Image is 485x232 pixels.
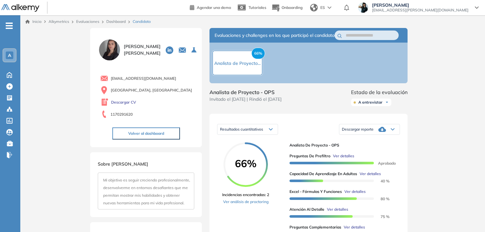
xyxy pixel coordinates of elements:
[344,189,366,194] span: Ver detalles
[282,5,302,10] span: Onboarding
[373,161,396,166] span: Aprobado
[372,8,468,13] span: [EMAIL_ADDRESS][PERSON_NAME][DOMAIN_NAME]
[289,224,341,230] span: Preguntas complementarias
[373,196,389,201] span: 80 %
[209,88,282,96] span: Analista de Proyecto - OPS
[344,224,365,230] span: Ver detalles
[1,4,39,12] img: Logo
[6,25,13,26] i: -
[289,142,395,148] span: Analista de Proyecto - OPS
[342,189,366,194] button: Ver detalles
[310,4,318,11] img: world
[357,171,381,177] button: Ver detalles
[324,207,348,212] button: Ver detalles
[385,100,389,104] img: Ícono de flecha
[220,127,263,132] span: Resultados cuantitativos
[330,153,354,159] button: Ver detalles
[271,1,302,15] button: Onboarding
[190,3,231,11] a: Agendar una demo
[111,87,192,93] span: [GEOGRAPHIC_DATA], [GEOGRAPHIC_DATA]
[289,153,330,159] span: Preguntas de Prefiltro
[8,53,11,58] span: A
[197,5,231,10] span: Agendar una demo
[351,88,408,96] span: Estado de la evaluación
[373,214,389,219] span: 75 %
[320,5,325,10] span: ES
[111,76,176,81] span: [EMAIL_ADDRESS][DOMAIN_NAME]
[251,48,265,59] span: 66%
[76,19,99,24] a: Evaluaciones
[111,99,136,105] a: Descargar CV
[223,158,268,168] span: 66%
[98,38,121,62] img: PROFILE_MENU_LOGO_USER
[124,43,161,57] span: [PERSON_NAME] [PERSON_NAME]
[358,100,382,105] span: A entrevistar
[289,207,324,212] span: Atención al detalle
[49,19,69,24] span: Alkymetrics
[327,207,348,212] span: Ver detalles
[215,32,335,39] span: Evaluaciones y challenges en los que participó el candidato
[372,3,468,8] span: [PERSON_NAME]
[98,161,148,167] span: Sobre [PERSON_NAME]
[133,19,151,24] span: Candidato
[333,153,354,159] span: Ver detalles
[222,192,269,198] span: Incidencias encontradas: 2
[289,189,342,194] span: Excel - Fórmulas y Funciones
[110,112,133,117] span: 1170291620
[373,179,389,183] span: 40 %
[106,19,126,24] a: Dashboard
[112,127,180,140] button: Volver al dashboard
[103,178,190,205] span: Mi objetivo es seguir creciendo profesionalmente, desenvolverme en entornos desafiantes que me pe...
[214,60,261,66] span: Analista de Proyecto...
[341,224,365,230] button: Ver detalles
[222,199,269,205] a: Ver análisis de proctoring
[209,96,282,103] span: Invitado el [DATE] | Rindió el [DATE]
[249,5,266,10] span: Tutoriales
[289,171,357,177] span: Capacidad de Aprendizaje en Adultos
[25,19,42,24] a: Inicio
[342,127,374,132] span: Descargar reporte
[328,6,331,9] img: arrow
[360,171,381,177] span: Ver detalles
